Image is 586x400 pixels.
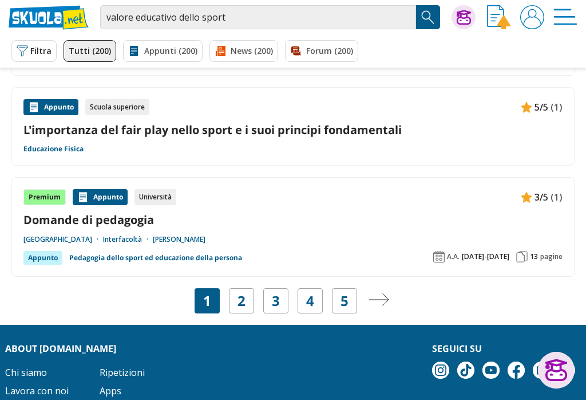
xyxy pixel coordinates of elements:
img: Forum filtro contenuto [290,45,302,57]
a: Pagina successiva [369,293,389,309]
button: Filtra [11,40,57,62]
img: Chiedi Tutor AI [457,10,471,25]
img: Pagine [516,251,528,262]
img: Cerca appunti, riassunti o versioni [419,9,437,26]
img: Appunti filtro contenuto [128,45,140,57]
a: 5 [340,293,349,309]
img: youtube [482,362,500,379]
span: pagine [540,252,563,261]
a: Tutti (200) [64,40,116,62]
span: 1 [203,293,211,309]
strong: About [DOMAIN_NAME] [5,342,116,355]
img: facebook [508,362,525,379]
a: Educazione Fisica [23,144,84,154]
div: Appunto [23,251,62,265]
div: Appunto [73,189,128,205]
span: (1) [551,190,563,205]
img: tiktok [457,362,474,379]
button: Search Button [416,5,440,29]
a: Interfacoltà [103,235,153,244]
span: A.A. [447,252,460,261]
a: Lavora con noi [5,385,69,397]
img: instagram [432,362,449,379]
a: Pedagogia dello sport ed educazione della persona [69,251,242,265]
img: Anno accademico [433,251,445,262]
img: Appunti contenuto [28,101,39,113]
span: [DATE]-[DATE] [462,252,509,261]
div: Scuola superiore [85,99,149,115]
input: Cerca appunti, riassunti o versioni [100,5,416,29]
a: 3 [272,293,280,309]
img: Pagina successiva [369,293,389,306]
a: Appunti (200) [123,40,203,62]
a: 2 [237,293,246,309]
a: [PERSON_NAME] [153,235,205,244]
img: Appunti contenuto [521,191,532,203]
a: Forum (200) [285,40,358,62]
strong: Seguici su [432,342,482,355]
a: News (200) [209,40,278,62]
a: Domande di pedagogia [23,212,563,228]
a: Ripetizioni [100,366,145,379]
div: Appunto [23,99,78,115]
a: Chi siamo [5,366,47,379]
a: L'importanza del fair play nello sport e i suoi principi fondamentali [23,122,563,138]
img: Appunti contenuto [77,191,89,203]
img: User avatar [520,5,544,29]
a: Apps [100,385,121,397]
img: twitch [533,362,550,379]
img: Filtra filtri mobile [17,45,28,57]
img: News filtro contenuto [215,45,226,57]
a: 4 [306,293,314,309]
img: Appunti contenuto [521,101,532,113]
div: Premium [23,189,66,205]
span: 5/5 [534,100,548,115]
span: 3/5 [534,190,548,205]
img: Invia appunto [487,5,511,29]
a: [GEOGRAPHIC_DATA] [23,235,103,244]
span: 13 [530,252,538,261]
span: (1) [551,100,563,115]
img: Menù [553,5,577,29]
nav: Navigazione pagine [11,288,575,313]
div: Università [134,189,176,205]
